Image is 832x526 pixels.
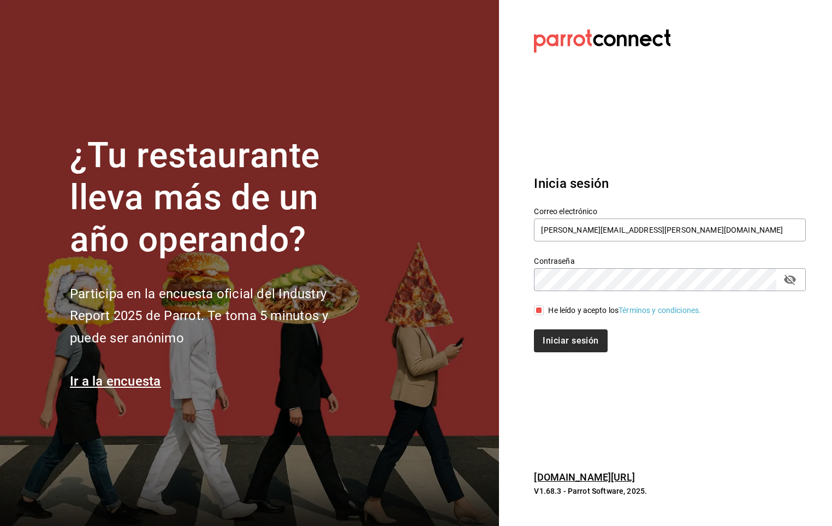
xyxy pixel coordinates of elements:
[619,306,701,315] a: Términos y condiciones.
[534,257,806,265] label: Contraseña
[70,283,365,350] h2: Participa en la encuesta oficial del Industry Report 2025 de Parrot. Te toma 5 minutos y puede se...
[534,174,806,193] h3: Inicia sesión
[534,486,806,497] p: V1.68.3 - Parrot Software, 2025.
[781,270,799,289] button: passwordField
[70,135,365,261] h1: ¿Tu restaurante lleva más de un año operando?
[534,208,806,215] label: Correo electrónico
[534,471,634,483] a: [DOMAIN_NAME][URL]
[70,374,161,389] a: Ir a la encuesta
[548,305,701,316] div: He leído y acepto los
[534,329,607,352] button: Iniciar sesión
[534,218,806,241] input: Ingresa tu correo electrónico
